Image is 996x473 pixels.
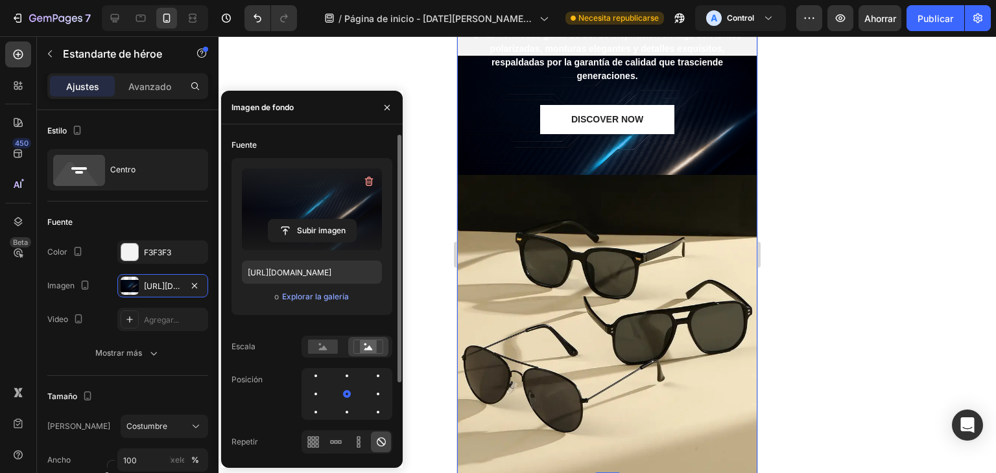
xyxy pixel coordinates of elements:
font: Centro [110,165,136,174]
font: [URL][DOMAIN_NAME] [144,281,228,291]
font: Repetir [231,437,258,446]
iframe: Área de diseño [457,36,757,473]
font: Imagen [47,281,75,290]
font: Mostrar más [95,348,142,358]
font: [PERSON_NAME] [47,421,110,431]
button: Ahorrar [859,5,901,31]
div: DISCOVER NOW [114,76,186,90]
button: % [169,452,185,468]
font: Estandarte de héroe [63,47,162,60]
font: Tamaño [47,391,77,401]
button: píxeles [187,452,203,468]
font: Control [727,13,754,23]
div: Deshacer/Rehacer [244,5,297,31]
font: Ajustes [66,81,99,92]
font: A [711,12,717,23]
font: Costumbre [126,421,167,431]
font: Estilo [47,126,67,135]
button: DISCOVER NOW [83,69,217,98]
font: Agregar... [144,315,179,325]
input: píxeles% [117,448,208,472]
button: AControl [695,5,786,31]
button: Explorar la galería [281,290,350,303]
font: Página de inicio - [DATE][PERSON_NAME] 10:10:30 [344,13,533,38]
font: Necesita republicarse [578,13,659,23]
button: Costumbre [121,415,208,438]
button: Publicar [907,5,964,31]
font: Posición [231,375,263,384]
font: Beta [13,238,28,247]
font: % [191,455,199,465]
font: Ahorrar [864,13,896,24]
p: Estandarte de héroe [63,46,173,62]
button: Mostrar más [47,341,208,365]
button: Subir imagen [268,219,357,242]
font: Publicar [918,13,953,24]
font: Escala [231,341,255,351]
font: Video [47,314,68,324]
font: 7 [85,12,91,25]
font: 450 [15,139,29,148]
font: Fuente [47,217,73,227]
font: Avanzado [128,81,171,92]
font: Imagen de fondo [231,102,294,112]
font: F3F3F3 [144,248,171,257]
font: Color [47,247,67,257]
font: / [338,13,342,24]
font: Explorar la galería [282,292,349,301]
font: Ancho [47,455,71,465]
input: https://ejemplo.com/imagen.jpg [242,260,382,284]
button: 7 [5,5,97,31]
div: Abrir Intercom Messenger [952,410,983,441]
font: o [274,292,279,301]
font: píxeles [164,455,190,465]
font: Fuente [231,140,257,150]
